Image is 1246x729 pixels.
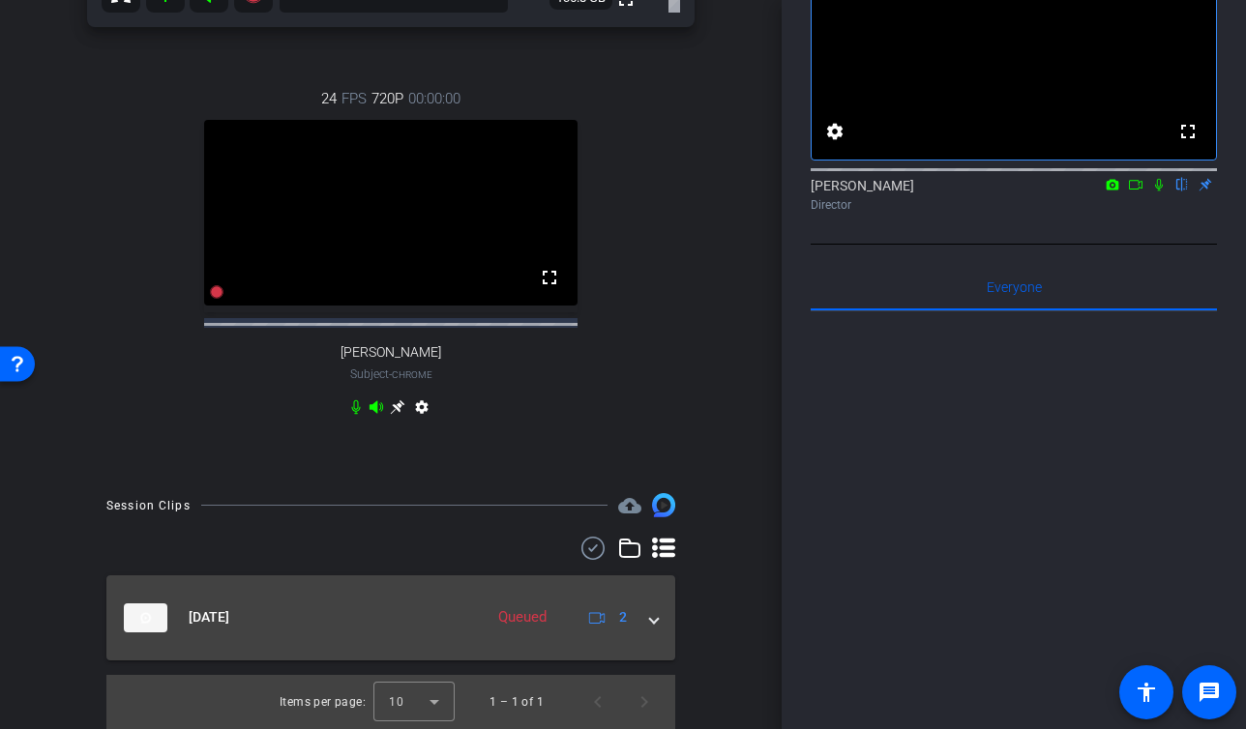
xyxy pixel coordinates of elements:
mat-icon: message [1198,681,1221,704]
div: [PERSON_NAME] [811,176,1217,214]
img: thumb-nail [124,603,167,632]
div: Items per page: [280,692,366,712]
span: Everyone [987,280,1042,294]
span: [PERSON_NAME] [341,344,441,361]
mat-icon: accessibility [1135,681,1158,704]
mat-icon: settings [823,120,846,143]
span: FPS [341,88,367,109]
span: Destinations for your clips [618,494,641,517]
button: Previous page [575,679,621,725]
img: Session clips [652,493,675,516]
div: 1 – 1 of 1 [489,692,544,712]
span: Chrome [392,369,432,380]
mat-icon: fullscreen [1176,120,1200,143]
mat-expansion-panel-header: thumb-nail[DATE]Queued2 [106,575,675,660]
span: Subject [350,365,432,383]
div: Director [811,196,1217,214]
mat-icon: cloud_upload [618,494,641,517]
span: 24 [321,88,337,109]
button: Next page [621,679,667,725]
div: Session Clips [106,496,191,515]
mat-icon: settings [410,399,433,423]
div: Queued [489,606,556,628]
mat-icon: fullscreen [538,266,561,289]
span: - [389,367,392,381]
span: [DATE] [189,607,229,627]
span: 720P [371,88,403,109]
span: 00:00:00 [408,88,460,109]
span: 2 [619,607,627,627]
mat-icon: flip [1171,175,1194,192]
